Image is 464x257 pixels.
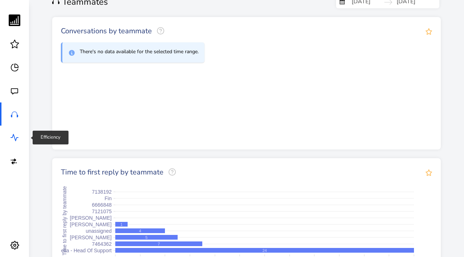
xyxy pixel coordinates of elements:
text: [PERSON_NAME] [70,215,112,221]
text: [PERSON_NAME] [70,222,112,227]
text: unassigned [86,228,112,234]
text: [PERSON_NAME] [70,235,112,240]
span: Time to first reply by teammate [61,167,176,177]
text: 7464362 [92,241,112,247]
p: There's no data available for the selected time range. [80,48,199,57]
span: Conversations by teammate [61,26,165,36]
text: Fin [105,195,112,201]
text: Antonella - Head Of Support [48,248,112,253]
text: 7121075 [92,208,112,214]
text: Time to first reply by teammate [62,186,67,256]
text: 7138192 [92,189,112,195]
text: 6666848 [92,202,112,208]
